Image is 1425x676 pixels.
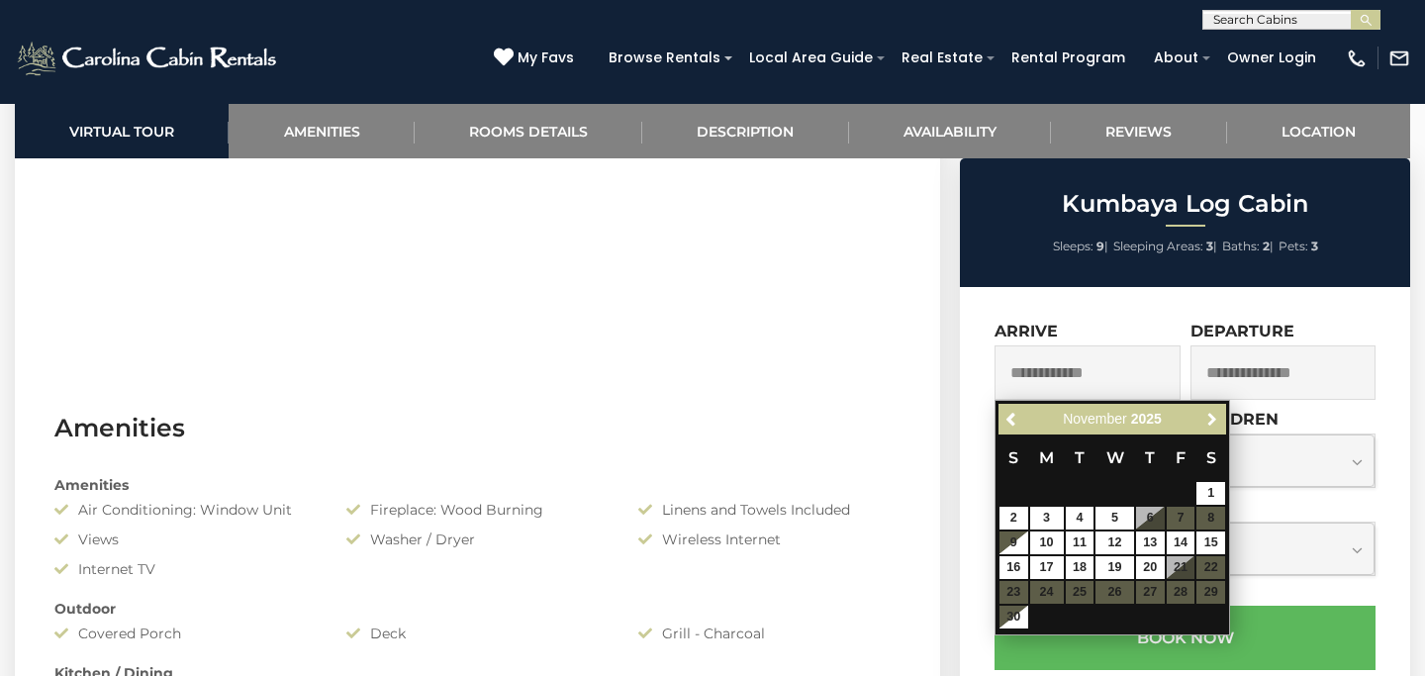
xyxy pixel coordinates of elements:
[965,191,1405,217] h2: Kumbaya Log Cabin
[1094,555,1134,580] td: $113
[995,322,1058,340] label: Arrive
[1176,448,1186,467] span: Friday
[1066,556,1094,579] a: 18
[623,530,915,549] div: Wireless Internet
[849,104,1051,158] a: Availability
[1095,531,1133,554] a: 12
[518,48,574,68] span: My Favs
[40,500,332,520] div: Air Conditioning: Window Unit
[1196,531,1225,554] a: 15
[1195,531,1226,555] td: $150
[1263,239,1270,253] strong: 2
[998,555,1029,580] td: $113
[1029,555,1065,580] td: $113
[1136,531,1165,554] a: 13
[1199,407,1224,432] a: Next
[1204,412,1220,428] span: Next
[1030,531,1064,554] a: 10
[1000,407,1025,432] a: Previous
[1095,556,1133,579] a: 19
[1113,239,1203,253] span: Sleeping Areas:
[332,624,623,643] div: Deck
[1053,239,1093,253] span: Sleeps:
[1167,531,1195,554] a: 14
[999,531,1028,554] a: 9
[415,104,642,158] a: Rooms Details
[1206,239,1213,253] strong: 3
[40,599,915,619] div: Outdoor
[40,624,332,643] div: Covered Porch
[1094,506,1134,531] td: $113
[1008,448,1018,467] span: Sunday
[1311,239,1318,253] strong: 3
[1095,507,1133,530] a: 5
[54,411,901,445] h3: Amenities
[1195,481,1226,506] td: $178
[1217,43,1326,73] a: Owner Login
[40,559,332,579] div: Internet TV
[1346,48,1368,69] img: phone-regular-white.png
[1004,412,1020,428] span: Previous
[1066,507,1094,530] a: 4
[739,43,883,73] a: Local Area Guide
[999,507,1028,530] a: 2
[1166,531,1196,555] td: $162
[998,605,1029,629] td: $113
[892,43,993,73] a: Real Estate
[998,531,1029,555] td: $113
[1196,482,1225,505] a: 1
[1096,239,1104,253] strong: 9
[1388,48,1410,69] img: mail-regular-white.png
[995,606,1376,670] button: Book Now
[1094,531,1134,555] td: $113
[1065,506,1095,531] td: $113
[1135,531,1166,555] td: $130
[1144,43,1208,73] a: About
[623,500,915,520] div: Linens and Towels Included
[15,39,282,78] img: White-1-2.png
[642,104,848,158] a: Description
[1039,448,1054,467] span: Monday
[1001,43,1135,73] a: Rental Program
[1113,234,1217,259] li: |
[623,624,915,643] div: Grill - Charcoal
[1029,506,1065,531] td: $113
[1053,234,1108,259] li: |
[599,43,730,73] a: Browse Rentals
[1206,448,1216,467] span: Saturday
[1051,104,1226,158] a: Reviews
[1029,531,1065,555] td: $113
[1145,448,1155,467] span: Thursday
[1222,239,1260,253] span: Baths:
[1065,531,1095,555] td: $113
[1065,555,1095,580] td: $113
[1135,555,1166,580] td: $113
[1063,411,1127,427] span: November
[1030,507,1064,530] a: 3
[332,500,623,520] div: Fireplace: Wood Burning
[1131,411,1162,427] span: 2025
[40,530,332,549] div: Views
[1136,556,1165,579] a: 20
[1279,239,1308,253] span: Pets:
[999,606,1028,628] a: 30
[1030,556,1064,579] a: 17
[40,475,915,495] div: Amenities
[229,104,414,158] a: Amenities
[494,48,579,69] a: My Favs
[1190,322,1294,340] label: Departure
[1227,104,1410,158] a: Location
[332,530,623,549] div: Washer / Dryer
[1106,448,1124,467] span: Wednesday
[1075,448,1085,467] span: Tuesday
[998,506,1029,531] td: $127
[999,556,1028,579] a: 16
[1066,531,1094,554] a: 11
[1190,410,1279,429] label: Children
[1222,234,1274,259] li: |
[15,104,229,158] a: Virtual Tour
